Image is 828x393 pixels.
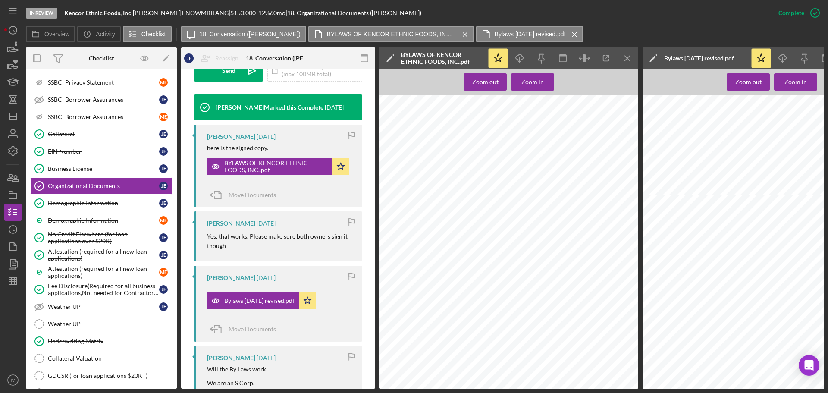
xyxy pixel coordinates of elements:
[799,355,819,376] div: Open Intercom Messenger
[48,131,159,138] div: Collateral
[30,350,172,367] a: Collateral Valuation
[123,26,172,42] button: Checklist
[30,108,172,126] a: SSBCI Borrower AssurancesME
[207,158,349,175] button: BYLAWS OF KENCOR ETHNIC FOODS, INC..pdf
[30,74,172,91] a: SSBCI Privacy StatementME
[159,147,168,156] div: J E
[735,73,762,91] div: Zoom out
[30,246,172,264] a: Attestation (required for all new loan applications)JE
[159,182,168,190] div: J E
[159,164,168,173] div: J E
[676,307,811,311] span: class or series of shares), and show the address of and number of shares
[778,4,804,22] div: Complete
[224,160,328,173] div: BYLAWS OF KENCOR ETHNIC FOODS, INC..pdf
[159,268,168,277] div: M E
[48,265,159,279] div: Attestation (required for all new loan applications)
[30,281,172,298] a: Fee Disclosure(Required for all business applications,Not needed for Contractor loans)JE
[30,91,172,108] a: SSBCI Borrower AssurancesJE
[133,9,230,16] div: [PERSON_NAME] ENOWMBITANG |
[48,338,172,345] div: Underwriting Matrix
[48,165,159,172] div: Business License
[159,285,168,294] div: J E
[207,292,316,309] button: Bylaws [DATE] revised.pdf
[159,199,168,208] div: J E
[48,182,159,189] div: Organizational Documents
[257,274,276,281] time: 2025-09-05 15:25
[401,51,483,65] div: BYLAWS OF KENCOR ETHNIC FOODS, INC..pdf
[30,143,172,160] a: EIN NumberJE
[207,366,267,387] div: Will the By Laws work. We are an S Corp.
[48,372,172,379] div: GDCSR (for loan applications $20K+)
[495,31,566,38] label: Bylaws [DATE] revised.pdf
[257,355,276,362] time: 2025-09-05 15:23
[472,73,499,91] div: Zoom out
[48,355,172,362] div: Collateral Valuation
[257,133,276,140] time: 2025-09-09 14:02
[308,26,474,42] button: BYLAWS OF KENCOR ETHNIC FOODS, INC..pdf
[224,297,295,304] div: Bylaws [DATE] revised.pdf
[774,73,817,91] button: Zoom in
[246,55,310,62] div: 18. Conversation ([PERSON_NAME])
[180,50,247,67] button: JEReassign
[676,115,707,120] span: shares of stock.
[184,53,194,63] div: J E
[30,177,172,195] a: Organizational DocumentsJE
[200,31,301,38] label: 18. Conversation ([PERSON_NAME])
[207,318,285,340] button: Move Documents
[159,113,168,121] div: M E
[159,78,168,87] div: M E
[26,8,57,19] div: In Review
[44,31,69,38] label: Overview
[30,264,172,281] a: Attestation (required for all new loan applications)ME
[159,302,168,311] div: J E
[676,287,722,292] span: lost, stolen or destroyed.
[96,31,115,38] label: Activity
[11,378,15,383] text: IV
[4,371,22,389] button: IV
[230,9,256,16] span: $150,000
[270,9,285,16] div: 60 mo
[159,251,168,259] div: J E
[64,9,133,16] div: |
[30,160,172,177] a: Business LicenseJE
[207,145,268,151] div: here is the signed copy.
[30,229,172,246] a: No Credit Elsewhere (for loan applications over $20K)JE
[48,217,159,224] div: Demographic Information
[30,298,172,315] a: Weather UPJE
[181,26,306,42] button: 18. Conversation ([PERSON_NAME])
[26,26,75,42] button: Overview
[48,321,172,327] div: Weather UP
[222,60,235,82] div: Send
[229,191,276,198] span: Move Documents
[159,130,168,138] div: J E
[464,73,507,91] button: Zoom out
[521,73,544,91] div: Zoom in
[727,73,770,91] button: Zoom out
[159,95,168,104] div: J E
[48,303,159,310] div: Weather UP
[48,148,159,155] div: EIN Number
[258,9,270,16] div: 12 %
[664,55,734,62] div: Bylaws [DATE] revised.pdf
[48,231,159,245] div: No Credit Elsewhere (for loan applications over $20K)
[48,283,159,296] div: Fee Disclosure(Required for all business applications,Not needed for Contractor loans)
[30,367,172,384] a: GDCSR (for loan applications $20K+)
[30,126,172,143] a: CollateralJE
[676,340,721,344] span: available for inspection.
[48,200,159,207] div: Demographic Information
[327,31,456,38] label: BYLAWS OF KENCOR ETHNIC FOODS, INC..pdf
[285,9,421,16] div: | 18. Organizational Documents ([PERSON_NAME])
[159,233,168,242] div: J E
[207,274,255,281] div: [PERSON_NAME]
[676,367,795,372] span: ownership prior to the issuance of said new shares of stock.
[207,355,255,362] div: [PERSON_NAME]
[207,133,255,140] div: [PERSON_NAME]
[216,104,323,111] div: [PERSON_NAME] Marked this Complete
[770,4,824,22] button: Complete
[257,220,276,227] time: 2025-09-05 15:28
[48,248,159,262] div: Attestation (required for all new loan applications)
[194,60,263,82] button: Send
[229,325,276,333] span: Move Documents
[159,216,168,225] div: M E
[676,249,777,254] span: Corporation as the Board of Directors may prescribe.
